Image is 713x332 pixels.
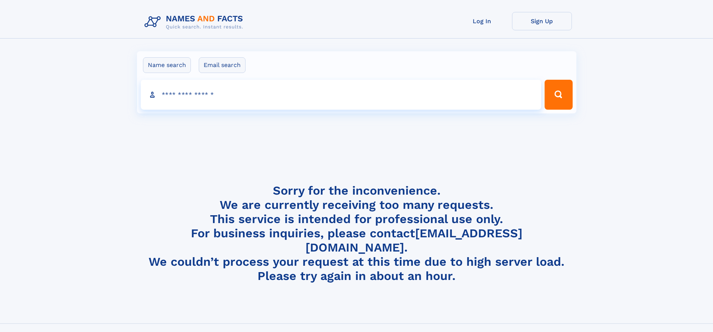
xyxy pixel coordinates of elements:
[141,183,572,283] h4: Sorry for the inconvenience. We are currently receiving too many requests. This service is intend...
[143,57,191,73] label: Name search
[512,12,572,30] a: Sign Up
[305,226,522,255] a: [EMAIL_ADDRESS][DOMAIN_NAME]
[545,80,572,110] button: Search Button
[199,57,246,73] label: Email search
[452,12,512,30] a: Log In
[141,12,249,32] img: Logo Names and Facts
[141,80,542,110] input: search input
